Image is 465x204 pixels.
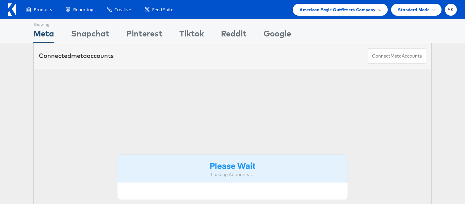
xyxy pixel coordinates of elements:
span: Products [34,6,52,13]
span: meta [390,53,402,59]
div: Reddit [221,28,246,43]
span: American Eagle Outfitters Company [300,6,375,13]
strong: Please Wait [210,160,255,171]
div: Google [263,28,291,43]
div: Showing [33,19,54,28]
div: Tiktok [179,28,204,43]
span: Reporting [73,6,93,13]
div: Connected accounts [39,51,114,60]
span: Standard Mode [398,6,430,13]
div: Loading Accounts .... [123,171,342,178]
span: Feed Suite [152,6,173,13]
div: Meta [33,28,54,43]
span: Creative [114,6,131,13]
div: Snapchat [71,28,109,43]
span: meta [71,52,87,60]
span: SK [448,7,454,12]
button: ConnectmetaAccounts [368,48,426,64]
div: Pinterest [126,28,162,43]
